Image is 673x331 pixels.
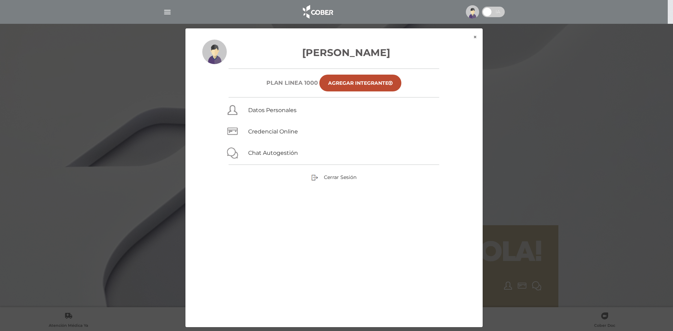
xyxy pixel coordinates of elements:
[248,150,298,156] a: Chat Autogestión
[202,40,227,64] img: profile-placeholder.svg
[299,4,336,20] img: logo_cober_home-white.png
[163,8,172,16] img: Cober_menu-lines-white.svg
[319,75,401,91] a: Agregar Integrante
[248,107,297,113] a: Datos Personales
[466,5,479,19] img: profile-placeholder.svg
[202,45,466,60] h3: [PERSON_NAME]
[248,128,298,135] a: Credencial Online
[311,174,318,181] img: sign-out.png
[324,174,356,180] span: Cerrar Sesión
[266,80,318,86] h6: Plan Linea 1000
[468,28,483,46] button: ×
[311,174,356,180] a: Cerrar Sesión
